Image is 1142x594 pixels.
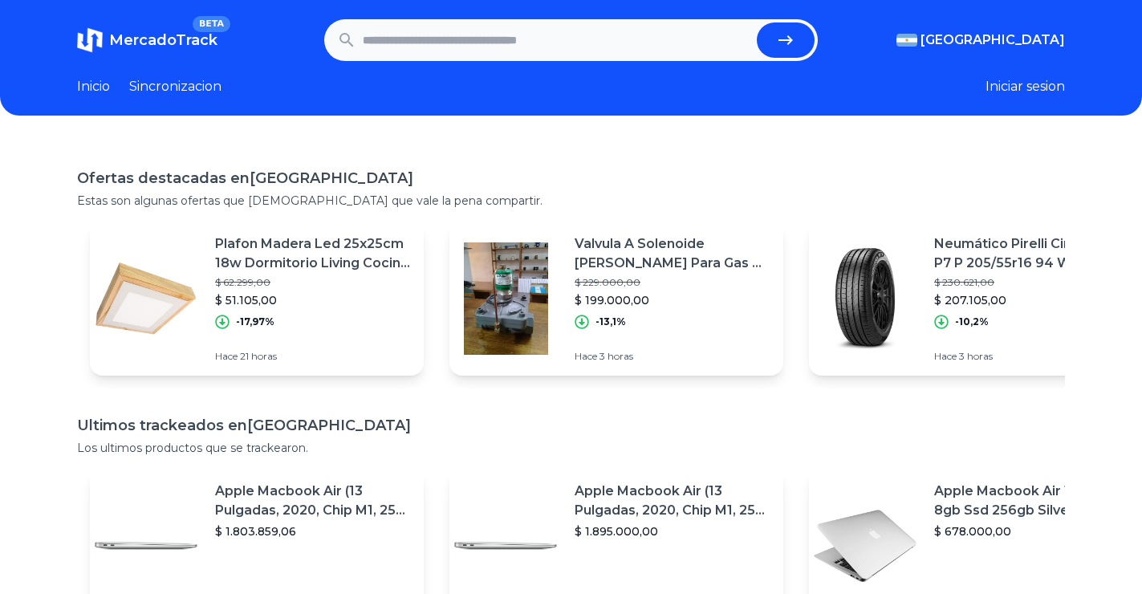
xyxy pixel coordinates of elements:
[215,523,411,539] p: $ 1.803.859,06
[215,234,411,273] p: Plafon Madera Led 25x25cm 18w Dormitorio Living Cocina Panel
[77,27,103,53] img: MercadoTrack
[934,292,1130,308] p: $ 207.105,00
[575,276,770,289] p: $ 229.000,00
[955,315,989,328] p: -10,2%
[90,242,202,355] img: Featured image
[77,77,110,96] a: Inicio
[449,222,783,376] a: Featured imageValvula A Solenoide [PERSON_NAME] Para Gas Ø 1 1/4 Nueva...oferta!$ 229.000,00$ 199...
[575,523,770,539] p: $ 1.895.000,00
[215,292,411,308] p: $ 51.105,00
[77,193,1065,209] p: Estas son algunas ofertas que [DEMOGRAPHIC_DATA] que vale la pena compartir.
[595,315,626,328] p: -13,1%
[449,242,562,355] img: Featured image
[90,222,424,376] a: Featured imagePlafon Madera Led 25x25cm 18w Dormitorio Living Cocina Panel$ 62.299,00$ 51.105,00-...
[193,16,230,32] span: BETA
[77,167,1065,189] h1: Ofertas destacadas en [GEOGRAPHIC_DATA]
[215,350,411,363] p: Hace 21 horas
[934,482,1130,520] p: Apple Macbook Air 13 Core I5 8gb Ssd 256gb Silver
[215,276,411,289] p: $ 62.299,00
[934,276,1130,289] p: $ 230.621,00
[986,77,1065,96] button: Iniciar sesion
[809,242,921,355] img: Featured image
[77,440,1065,456] p: Los ultimos productos que se trackearon.
[575,234,770,273] p: Valvula A Solenoide [PERSON_NAME] Para Gas Ø 1 1/4 Nueva...oferta!
[934,234,1130,273] p: Neumático Pirelli Cinturato P7 P 205/55r16 94 W
[934,350,1130,363] p: Hace 3 horas
[934,523,1130,539] p: $ 678.000,00
[129,77,221,96] a: Sincronizacion
[896,31,1065,50] button: [GEOGRAPHIC_DATA]
[575,350,770,363] p: Hace 3 horas
[215,482,411,520] p: Apple Macbook Air (13 Pulgadas, 2020, Chip M1, 256 Gb De Ssd, 8 Gb De Ram) - Plata
[921,31,1065,50] span: [GEOGRAPHIC_DATA]
[236,315,274,328] p: -17,97%
[896,34,917,47] img: Argentina
[575,292,770,308] p: $ 199.000,00
[77,27,217,53] a: MercadoTrackBETA
[109,31,217,49] span: MercadoTrack
[77,414,1065,437] h1: Ultimos trackeados en [GEOGRAPHIC_DATA]
[575,482,770,520] p: Apple Macbook Air (13 Pulgadas, 2020, Chip M1, 256 Gb De Ssd, 8 Gb De Ram) - Plata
